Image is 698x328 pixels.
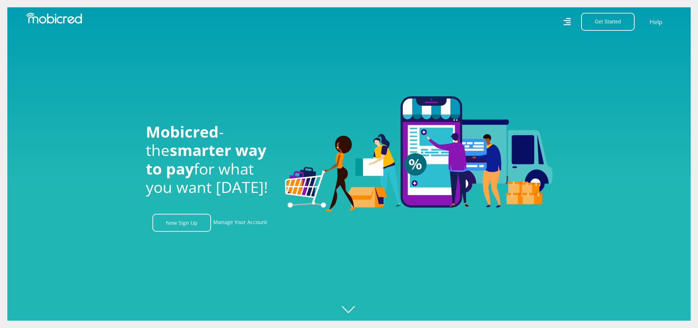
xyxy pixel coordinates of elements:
img: Welcome to Mobicred [285,96,553,212]
span: Mobicred [146,121,219,142]
span: smarter way to pay [146,139,266,179]
h1: - the for what you want [DATE]! [146,123,274,197]
button: Get Started [581,13,635,31]
a: Help [649,17,663,27]
a: New Sign Up [152,214,211,232]
img: Mobicred [26,13,82,24]
a: Manage Your Account [213,214,267,232]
